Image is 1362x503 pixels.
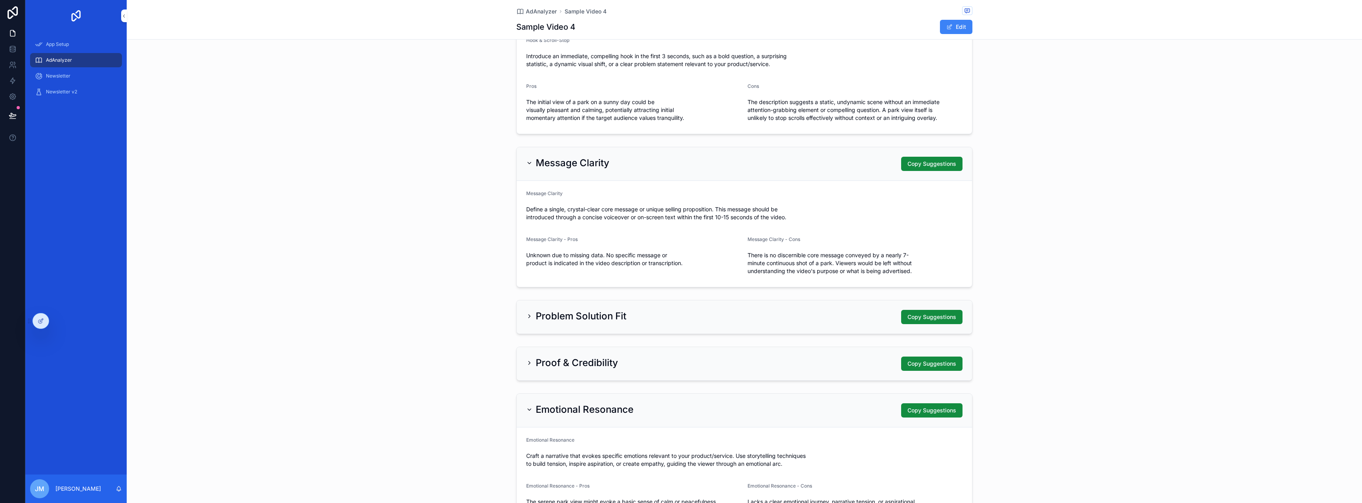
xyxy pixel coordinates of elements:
span: Copy Suggestions [907,360,956,368]
button: Copy Suggestions [901,157,963,171]
span: Emotional Resonance [526,437,574,443]
a: AdAnalyzer [516,8,557,15]
span: Emotional Resonance - Cons [748,483,812,489]
h1: Sample Video 4 [516,21,575,32]
span: Newsletter v2 [46,89,77,95]
span: There is no discernible core message conveyed by a nearly 7-minute continuous shot of a park. Vie... [748,251,963,275]
div: scrollable content [25,32,127,109]
span: Craft a narrative that evokes specific emotions relevant to your product/service. Use storytellin... [526,452,963,468]
span: The initial view of a park on a sunny day could be visually pleasant and calming, potentially att... [526,98,741,122]
span: AdAnalyzer [46,57,72,63]
span: Copy Suggestions [907,313,956,321]
h2: Problem Solution Fit [536,310,626,323]
button: Copy Suggestions [901,310,963,324]
span: Introduce an immediate, compelling hook in the first 3 seconds, such as a bold question, a surpri... [526,52,963,68]
span: Copy Suggestions [907,406,956,414]
a: AdAnalyzer [30,53,122,67]
span: Hook & Scroll-Stop [526,37,569,43]
button: Copy Suggestions [901,357,963,371]
span: Message Clarity - Pros [526,236,578,242]
h2: Emotional Resonance [536,403,633,416]
span: Newsletter [46,73,70,79]
a: Newsletter v2 [30,85,122,99]
h2: Proof & Credibility [536,357,618,369]
p: [PERSON_NAME] [55,485,101,493]
span: Message Clarity [526,190,563,196]
span: JM [35,484,44,494]
span: Copy Suggestions [907,160,956,168]
span: The description suggests a static, undynamic scene without an immediate attention-grabbing elemen... [748,98,963,122]
span: Message Clarity - Cons [748,236,800,242]
a: App Setup [30,37,122,51]
span: App Setup [46,41,69,47]
button: Edit [940,20,972,34]
img: App logo [70,9,82,22]
a: Newsletter [30,69,122,83]
span: Define a single, crystal-clear core message or unique selling proposition. This message should be... [526,205,963,221]
span: Pros [526,83,536,89]
span: Unknown due to missing data. No specific message or product is indicated in the video description... [526,251,741,267]
span: Cons [748,83,759,89]
span: AdAnalyzer [526,8,557,15]
button: Copy Suggestions [901,403,963,418]
span: Emotional Resonance - Pros [526,483,590,489]
h2: Message Clarity [536,157,609,169]
a: Sample Video 4 [565,8,607,15]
